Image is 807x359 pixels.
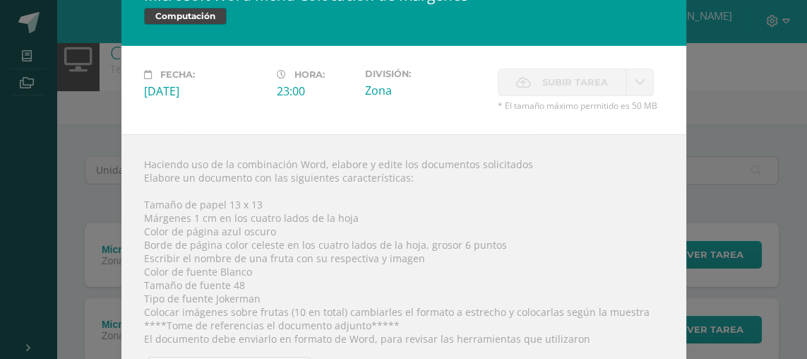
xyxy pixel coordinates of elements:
[144,83,265,99] div: [DATE]
[144,8,227,25] span: Computación
[542,69,608,95] span: Subir tarea
[626,69,654,96] a: La fecha de entrega ha expirado
[365,69,486,79] label: División:
[294,69,325,80] span: Hora:
[160,69,195,80] span: Fecha:
[365,83,486,98] div: Zona
[498,69,626,96] label: La fecha de entrega ha expirado
[498,100,664,112] span: * El tamaño máximo permitido es 50 MB
[277,83,354,99] div: 23:00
